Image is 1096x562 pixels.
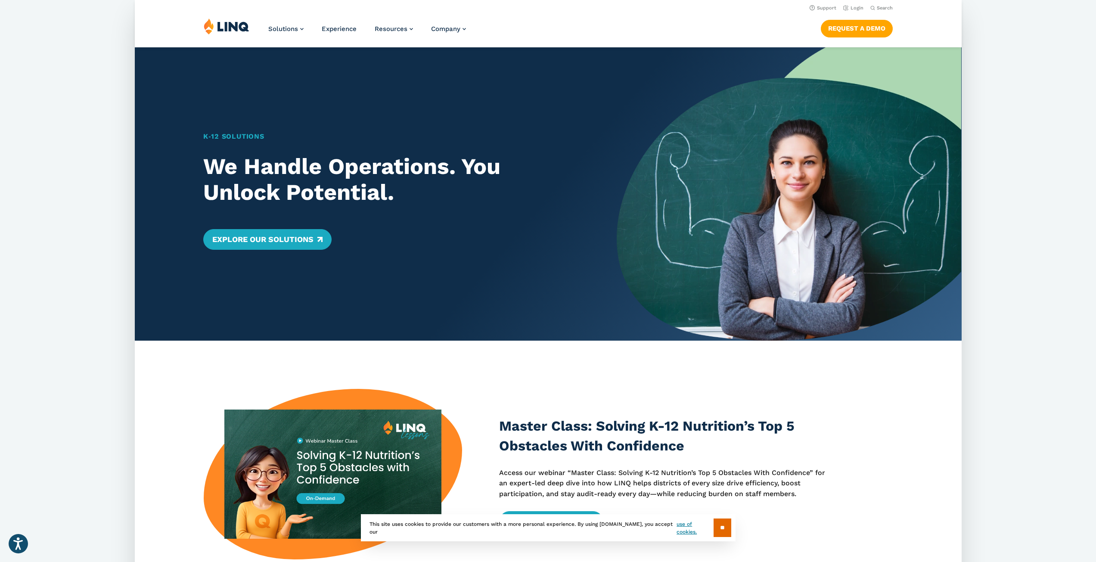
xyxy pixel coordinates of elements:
nav: Button Navigation [820,18,892,37]
button: Open Search Bar [870,5,892,11]
a: Company [431,25,466,33]
a: Solutions [268,25,304,33]
h3: Master Class: Solving K-12 Nutrition’s Top 5 Obstacles With Confidence [499,416,833,456]
a: use of cookies. [677,520,713,536]
span: Search [876,5,892,11]
span: Resources [375,25,407,33]
h2: We Handle Operations. You Unlock Potential. [203,154,583,205]
span: Company [431,25,460,33]
a: Login [843,5,863,11]
a: Resources [375,25,413,33]
h1: K‑12 Solutions [203,131,583,142]
img: LINQ | K‑12 Software [204,18,249,34]
p: Access our webinar “Master Class: Solving K-12 Nutrition’s Top 5 Obstacles With Confidence” for a... [499,468,833,499]
a: Experience [322,25,357,33]
span: Solutions [268,25,298,33]
a: Request a Demo [820,20,892,37]
div: This site uses cookies to provide our customers with a more personal experience. By using [DOMAIN... [361,514,736,541]
nav: Utility Navigation [135,3,962,12]
a: Support [809,5,836,11]
img: Home Banner [617,47,961,341]
a: Explore Our Solutions [203,229,331,250]
a: Access the Webinar [499,511,603,532]
nav: Primary Navigation [268,18,466,47]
